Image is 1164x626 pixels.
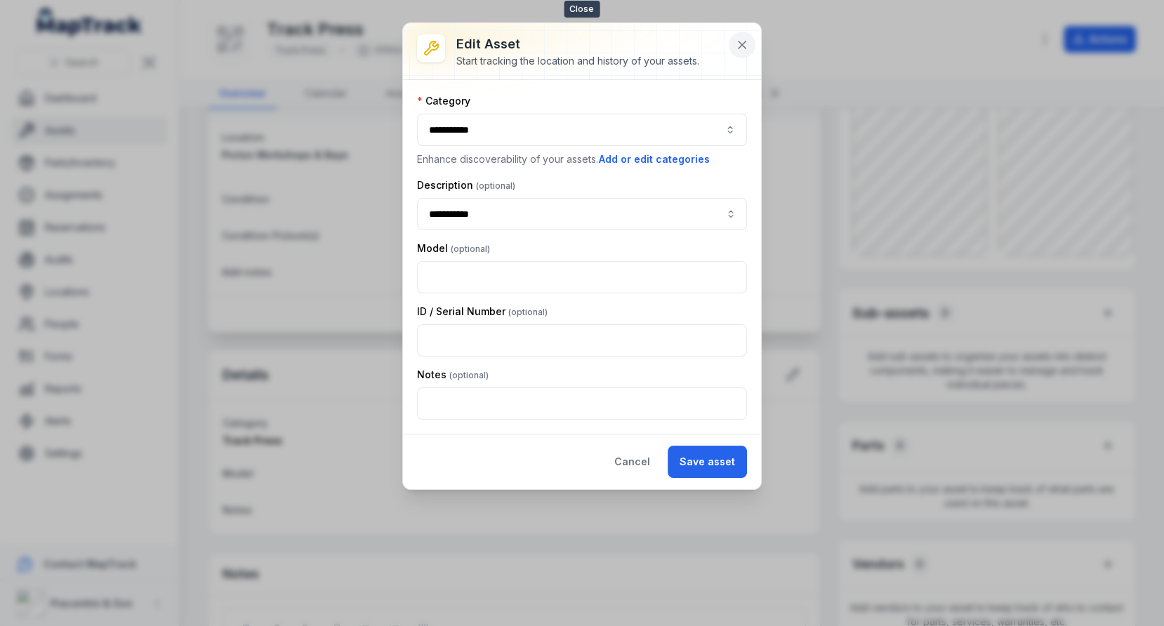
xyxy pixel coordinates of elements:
[417,152,747,167] p: Enhance discoverability of your assets.
[602,446,662,478] button: Cancel
[417,94,470,108] label: Category
[417,305,548,319] label: ID / Serial Number
[456,34,699,54] h3: Edit asset
[417,178,515,192] label: Description
[417,368,489,382] label: Notes
[417,241,490,255] label: Model
[456,54,699,68] div: Start tracking the location and history of your assets.
[564,1,600,18] span: Close
[598,152,710,167] button: Add or edit categories
[417,198,747,230] input: asset-edit:description-label
[668,446,747,478] button: Save asset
